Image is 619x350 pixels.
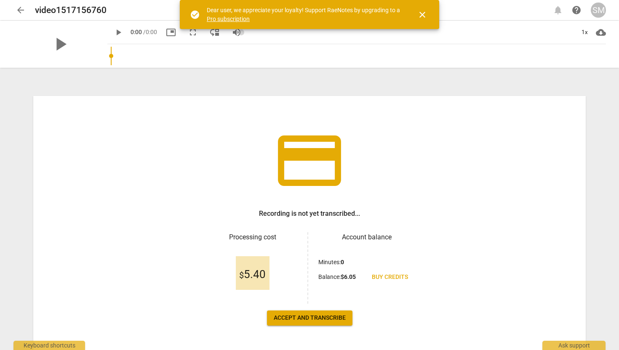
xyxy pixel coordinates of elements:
[49,33,71,55] span: play_arrow
[190,10,200,20] span: check_circle
[272,123,347,199] span: credit_card
[318,232,415,242] h3: Account balance
[341,273,356,280] b: $ 6.05
[111,25,126,40] button: Play
[35,5,107,16] h2: video1517156760
[318,258,344,267] p: Minutes :
[596,27,606,37] span: cloud_download
[166,27,176,37] span: picture_in_picture
[569,3,584,18] a: Help
[372,273,408,281] span: Buy credits
[417,10,427,20] span: close
[143,29,157,35] span: / 0:00
[591,3,606,18] button: SM
[412,5,432,25] button: Close
[16,5,26,15] span: arrow_back
[239,270,244,280] span: $
[13,341,85,350] div: Keyboard shortcuts
[239,268,266,281] span: 5.40
[185,25,200,40] button: Fullscreen
[204,232,301,242] h3: Processing cost
[571,5,582,15] span: help
[267,310,352,326] button: Accept and transcribe
[576,26,592,39] div: 1x
[207,6,402,23] div: Dear user, we appreciate your loyalty! Support RaeNotes by upgrading to a
[229,25,244,40] button: Volume
[188,27,198,37] span: fullscreen
[210,27,220,37] span: move_down
[274,314,346,322] span: Accept and transcribe
[131,29,142,35] span: 0:00
[207,16,250,22] a: Pro subscription
[341,259,344,265] b: 0
[365,270,415,285] a: Buy credits
[318,273,356,281] p: Balance :
[207,25,222,40] button: View player as separate pane
[542,341,606,350] div: Ask support
[259,209,360,219] h3: Recording is not yet transcribed...
[163,25,179,40] button: Picture in picture
[232,27,242,37] span: volume_up
[113,27,123,37] span: play_arrow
